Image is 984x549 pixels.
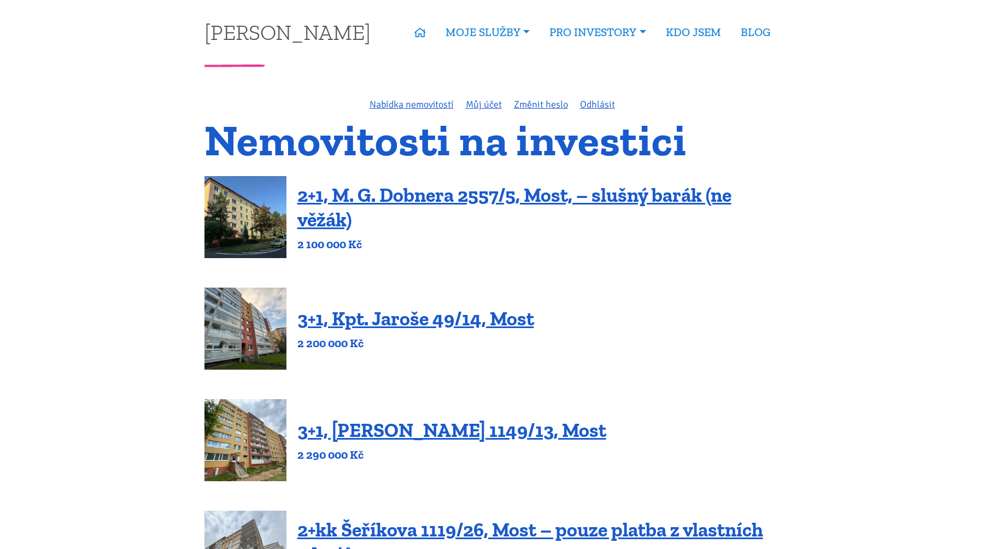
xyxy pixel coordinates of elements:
a: Můj účet [466,98,502,110]
a: Odhlásit [580,98,615,110]
a: MOJE SLUŽBY [436,20,540,45]
h1: Nemovitosti na investici [204,122,780,159]
a: KDO JSEM [656,20,731,45]
a: PRO INVESTORY [540,20,655,45]
a: 2+1, M. G. Dobnera 2557/5, Most, – slušný barák (ne věžák) [297,183,731,231]
p: 2 290 000 Kč [297,447,606,463]
a: 3+1, Kpt. Jaroše 49/14, Most [297,307,534,330]
a: [PERSON_NAME] [204,21,371,43]
p: 2 100 000 Kč [297,237,780,252]
a: Nabídka nemovitostí [370,98,454,110]
a: BLOG [731,20,780,45]
a: Změnit heslo [514,98,568,110]
p: 2 200 000 Kč [297,336,534,351]
a: 3+1, [PERSON_NAME] 1149/13, Most [297,418,606,442]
